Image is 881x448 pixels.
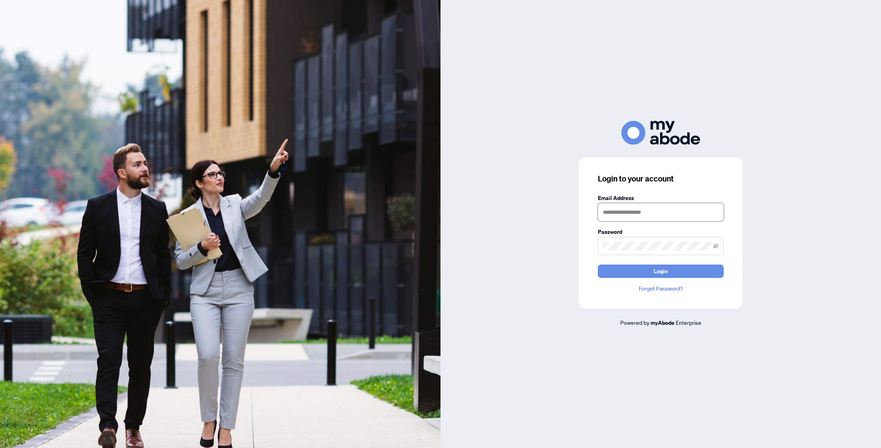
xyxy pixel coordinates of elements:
[598,284,724,293] a: Forgot Password?
[598,265,724,278] button: Login
[654,265,668,278] span: Login
[651,318,675,327] a: myAbode
[713,243,719,249] span: eye-invisible
[676,319,701,326] span: Enterprise
[598,194,724,202] label: Email Address
[598,173,724,184] h3: Login to your account
[598,228,724,236] label: Password
[620,319,649,326] span: Powered by
[621,121,700,145] img: ma-logo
